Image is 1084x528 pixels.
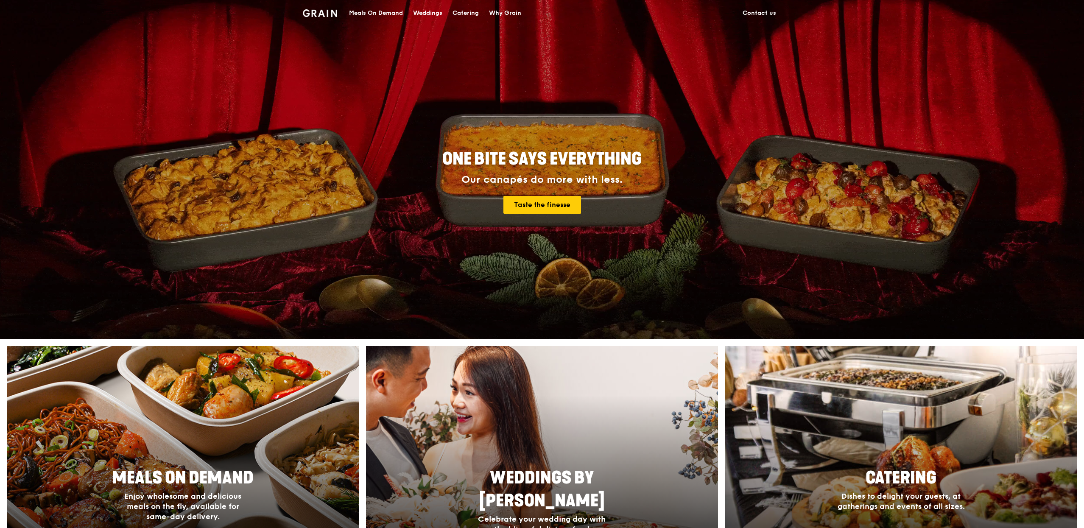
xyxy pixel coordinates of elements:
a: Contact us [738,0,781,26]
div: Our canapés do more with less. [389,174,695,186]
span: Meals On Demand [112,468,254,488]
span: Catering [866,468,936,488]
a: Catering [447,0,484,26]
div: Weddings [413,0,442,26]
span: Enjoy wholesome and delicious meals on the fly, available for same-day delivery. [124,492,241,521]
span: ONE BITE SAYS EVERYTHING [442,149,642,169]
a: Why Grain [484,0,526,26]
div: Why Grain [489,0,521,26]
a: Weddings [408,0,447,26]
div: Catering [453,0,479,26]
span: Weddings by [PERSON_NAME] [479,468,605,511]
img: Grain [303,9,337,17]
span: Dishes to delight your guests, at gatherings and events of all sizes. [838,492,965,511]
div: Meals On Demand [349,0,403,26]
a: Taste the finesse [503,196,581,214]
